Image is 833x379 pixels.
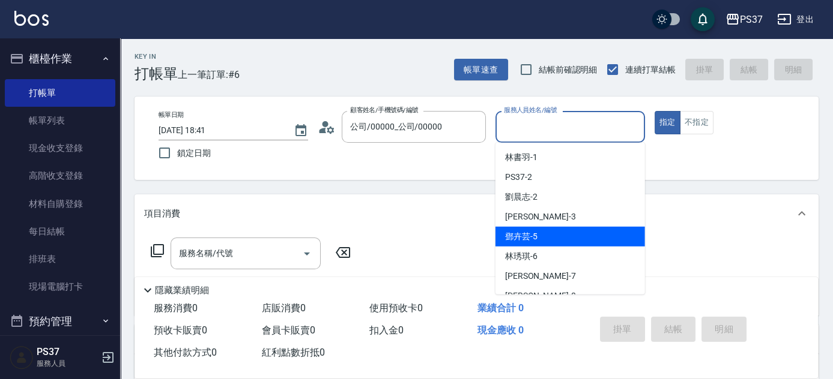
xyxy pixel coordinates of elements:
[772,8,819,31] button: 登出
[369,302,423,314] span: 使用預收卡 0
[721,7,768,32] button: PS37
[691,7,715,31] button: save
[159,110,184,119] label: 帳單日期
[477,302,524,314] span: 業績合計 0
[505,171,532,184] span: PS37 -2
[262,324,315,336] span: 會員卡販賣 0
[505,270,576,282] span: [PERSON_NAME] -7
[505,290,576,302] span: [PERSON_NAME] -8
[505,230,538,243] span: 鄧卉芸 -5
[5,107,115,134] a: 帳單列表
[655,111,680,134] button: 指定
[135,65,178,82] h3: 打帳單
[5,43,115,74] button: 櫃檯作業
[286,116,315,145] button: Choose date, selected date is 2025-08-14
[350,106,419,115] label: 顧客姓名/手機號碼/編號
[505,151,538,164] span: 林書羽 -1
[297,244,317,263] button: Open
[740,12,763,27] div: PS37
[155,284,209,297] p: 隱藏業績明細
[5,273,115,300] a: 現場電腦打卡
[5,245,115,273] a: 排班表
[505,210,576,223] span: [PERSON_NAME] -3
[10,345,34,369] img: Person
[505,250,538,263] span: 林琇琪 -6
[177,147,211,160] span: 鎖定日期
[5,79,115,107] a: 打帳單
[159,121,282,140] input: YYYY/MM/DD hh:mm
[369,324,404,336] span: 扣入金 0
[5,306,115,337] button: 預約管理
[477,324,524,336] span: 現金應收 0
[262,302,306,314] span: 店販消費 0
[14,11,49,26] img: Logo
[454,59,508,81] button: 帳單速查
[505,191,538,203] span: 劉晨志 -2
[625,64,676,76] span: 連續打單結帳
[37,346,98,358] h5: PS37
[262,347,325,358] span: 紅利點數折抵 0
[5,190,115,218] a: 材料自購登錄
[539,64,598,76] span: 結帳前確認明細
[5,218,115,245] a: 每日結帳
[37,358,98,369] p: 服務人員
[5,134,115,162] a: 現金收支登錄
[680,111,713,134] button: 不指定
[5,162,115,189] a: 高階收支登錄
[144,207,180,220] p: 項目消費
[154,347,217,358] span: 其他付款方式 0
[154,324,207,336] span: 預收卡販賣 0
[135,194,819,233] div: 項目消費
[178,67,240,82] span: 上一筆訂單:#6
[135,53,178,61] h2: Key In
[504,106,557,115] label: 服務人員姓名/編號
[154,302,198,314] span: 服務消費 0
